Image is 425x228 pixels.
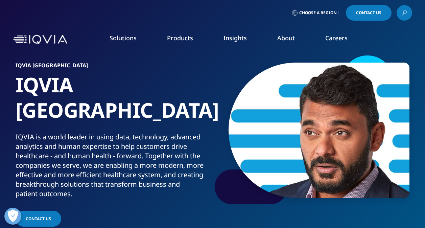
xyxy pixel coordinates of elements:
div: IQVIA is a world leader in using data, technology, advanced analytics and human expertise to help... [16,132,210,199]
h6: IQVIA [GEOGRAPHIC_DATA] [16,63,210,72]
h1: IQVIA [GEOGRAPHIC_DATA] [16,72,210,132]
nav: Primary [70,24,412,55]
span: CONTACT US [26,216,51,222]
span: Choose a Region [299,10,337,16]
a: Products [167,34,193,42]
img: 22_rbuportraitoption.jpg [229,63,409,198]
a: Insights [223,34,247,42]
a: Careers [325,34,348,42]
a: Solutions [110,34,137,42]
img: IQVIA Healthcare Information Technology and Pharma Clinical Research Company [13,35,67,45]
a: About [277,34,295,42]
span: Contact Us [356,11,381,15]
a: Contact Us [346,5,392,21]
button: Open Preferences [4,208,21,225]
a: CONTACT US [16,211,61,227]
